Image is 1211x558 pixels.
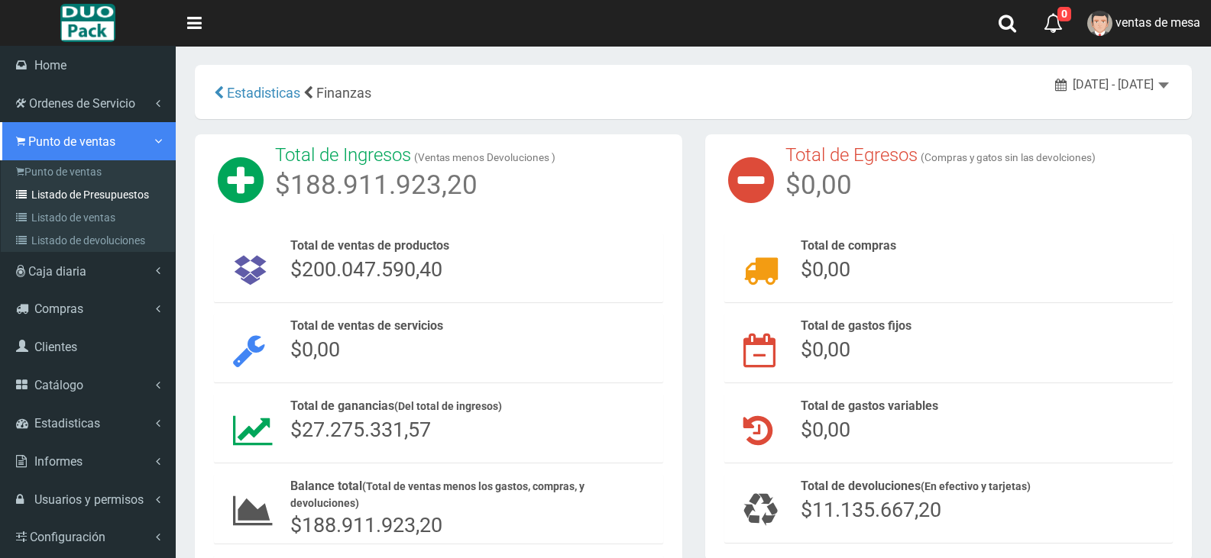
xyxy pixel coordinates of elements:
[801,398,938,413] span: Total de gastos variables
[34,454,83,469] span: Informes
[34,58,66,73] span: Home
[5,160,175,183] a: Punto de ventas
[5,206,175,229] a: Listado de ventas
[227,85,300,101] span: Estadisticas
[275,169,478,201] span: $188.911.923,20
[785,169,852,201] span: $0,00
[921,480,1031,492] small: (En efectivo y tarjetas)
[801,418,850,442] span: $0,00
[34,378,83,392] span: Catálogo
[785,146,918,164] h3: Total de Egresos
[290,513,442,537] span: $188.911.923,20
[801,238,896,253] span: Total de compras
[290,418,431,442] span: $27.275.331,57
[1087,11,1112,36] img: User Image
[290,257,442,282] span: $200.047.590,40
[30,530,105,544] span: Configuración
[921,151,1096,163] small: (Compras y gatos sin las devolciones)
[224,85,300,101] a: Estadisticas
[394,400,502,412] small: (Del total de ingresos)
[801,479,1031,493] span: Total de devoluciones
[29,96,135,111] span: Ordenes de Servicio
[34,416,100,431] span: Estadisticas
[5,229,175,252] a: Listado de devoluciones
[60,4,115,42] img: Logo grande
[801,257,850,282] span: $0,00
[290,337,340,362] span: $0,00
[28,134,115,149] span: Punto de ventas
[275,146,411,164] h3: Total de Ingresos
[1073,77,1154,92] span: [DATE] - [DATE]
[290,480,584,509] small: (Total de ventas menos los gastos, compras, y devoluciones)
[34,302,83,316] span: Compras
[290,398,502,413] span: Total de ganancias
[28,264,86,279] span: Caja diaria
[801,337,850,362] span: $0,00
[1115,15,1200,30] span: ventas de mesa
[34,492,144,507] span: Usuarios y permisos
[414,151,555,163] small: (Ventas menos Devoluciones )
[34,340,77,354] span: Clientes
[1057,7,1071,21] span: 0
[290,238,449,253] span: Total de ventas de productos
[5,183,175,206] a: Listado de Presupuestos
[316,85,371,101] span: Finanzas
[290,479,584,510] span: Balance total
[801,318,911,333] span: Total de gastos fijos
[801,498,941,522] span: $11.135.667,20
[290,318,443,333] span: Total de ventas de servicios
